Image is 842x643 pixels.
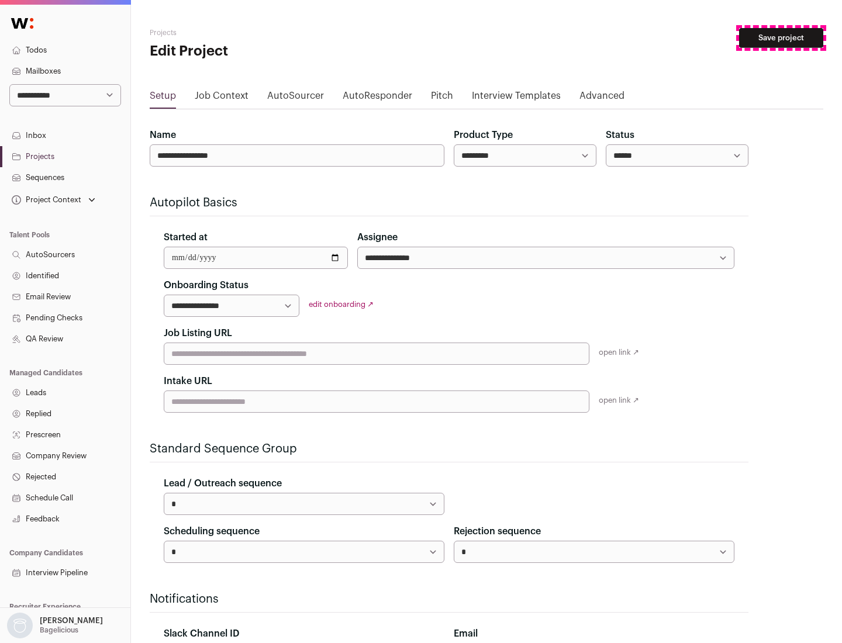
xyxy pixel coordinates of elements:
[454,128,513,142] label: Product Type
[454,627,734,641] div: Email
[150,89,176,108] a: Setup
[454,524,541,538] label: Rejection sequence
[164,627,239,641] label: Slack Channel ID
[309,300,374,308] a: edit onboarding ↗
[150,42,374,61] h1: Edit Project
[606,128,634,142] label: Status
[579,89,624,108] a: Advanced
[150,591,748,607] h2: Notifications
[164,524,260,538] label: Scheduling sequence
[150,28,374,37] h2: Projects
[5,12,40,35] img: Wellfound
[164,476,282,490] label: Lead / Outreach sequence
[150,195,748,211] h2: Autopilot Basics
[5,613,105,638] button: Open dropdown
[150,128,176,142] label: Name
[739,28,823,48] button: Save project
[267,89,324,108] a: AutoSourcer
[195,89,249,108] a: Job Context
[164,374,212,388] label: Intake URL
[150,441,748,457] h2: Standard Sequence Group
[40,616,103,625] p: [PERSON_NAME]
[431,89,453,108] a: Pitch
[343,89,412,108] a: AutoResponder
[357,230,398,244] label: Assignee
[164,230,208,244] label: Started at
[9,192,98,208] button: Open dropdown
[472,89,561,108] a: Interview Templates
[164,326,232,340] label: Job Listing URL
[40,625,78,635] p: Bagelicious
[164,278,249,292] label: Onboarding Status
[9,195,81,205] div: Project Context
[7,613,33,638] img: nopic.png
